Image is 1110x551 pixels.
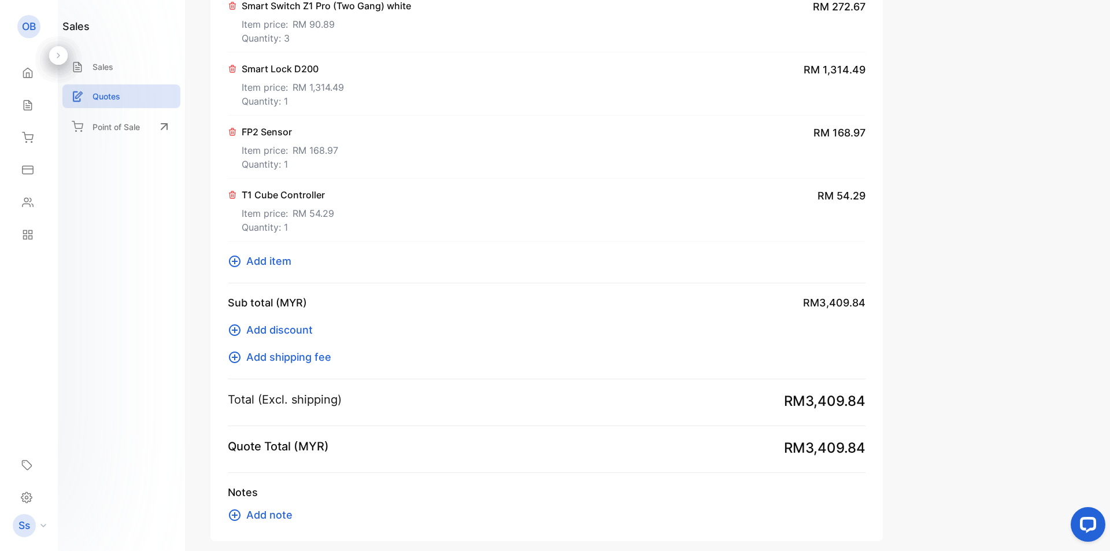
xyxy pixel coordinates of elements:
p: OB [22,19,36,34]
span: RM 54.29 [817,188,865,204]
button: Add shipping fee [228,349,338,365]
p: T1 Cube Controller [242,188,334,202]
span: Add note [246,507,293,523]
span: RM 54.29 [293,206,334,220]
a: Sales [62,55,180,79]
p: Ss [18,518,30,533]
p: Quote Total (MYR) [228,438,329,455]
span: Add shipping fee [246,349,331,365]
p: Item price: [242,139,338,157]
span: RM 168.97 [293,143,338,157]
p: FP2 Sensor [242,125,338,139]
p: Item price: [242,13,411,31]
button: Add discount [228,322,320,338]
p: Quantity: 1 [242,220,334,234]
span: RM3,409.84 [784,438,865,458]
button: Add item [228,253,298,269]
p: Point of Sale [92,121,140,133]
a: Point of Sale [62,114,180,139]
iframe: LiveChat chat widget [1061,502,1110,551]
span: RM 1,314.49 [804,62,865,77]
a: Quotes [62,84,180,108]
span: Add discount [246,322,313,338]
p: Quantity: 1 [242,94,344,108]
span: RM 90.89 [293,17,335,31]
p: Notes [228,485,865,500]
p: Quotes [92,90,120,102]
h1: sales [62,19,90,34]
span: RM 1,314.49 [293,80,344,94]
span: RM3,409.84 [784,391,865,412]
span: RM3,409.84 [803,295,865,310]
p: Total (Excl. shipping) [228,391,342,408]
p: Item price: [242,76,344,94]
p: Quantity: 1 [242,157,338,171]
p: Sub total (MYR) [228,295,307,310]
p: Smart Lock D200 [242,62,344,76]
button: Add note [228,507,299,523]
p: Sales [92,61,113,73]
p: Item price: [242,202,334,220]
span: RM 168.97 [813,125,865,140]
span: Add item [246,253,291,269]
p: Quantity: 3 [242,31,411,45]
